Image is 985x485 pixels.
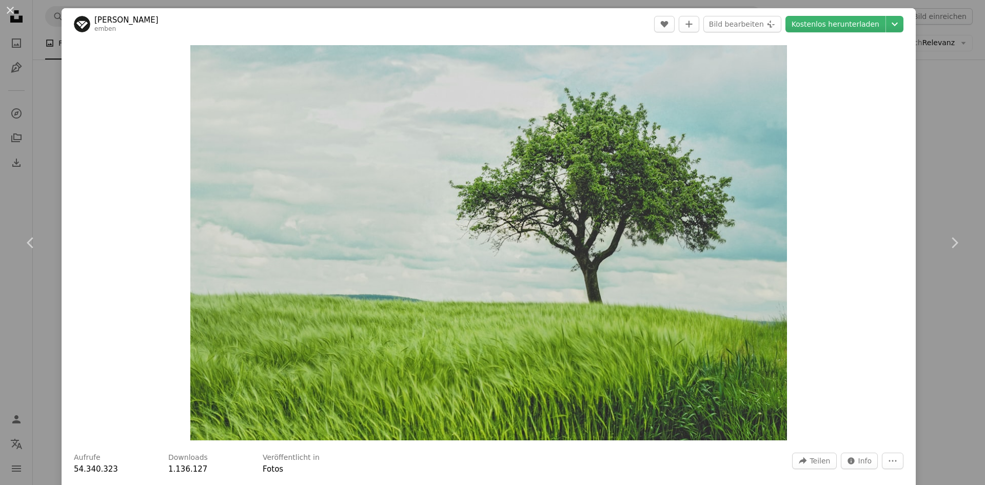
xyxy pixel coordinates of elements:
button: Zu Kollektion hinzufügen [679,16,699,32]
button: Dieses Bild heranzoomen [190,45,787,440]
span: Info [858,453,872,469]
a: Kostenlos herunterladen [785,16,885,32]
span: Teilen [810,453,830,469]
button: Dieses Bild teilen [792,453,836,469]
h3: Veröffentlicht in [263,453,320,463]
span: 54.340.323 [74,464,118,474]
a: Fotos [263,464,283,474]
h3: Aufrufe [74,453,101,463]
button: Weitere Aktionen [882,453,903,469]
a: Weiter [923,193,985,292]
a: emben [94,25,116,32]
button: Gefällt mir [654,16,675,32]
button: Downloadgröße auswählen [886,16,903,32]
h3: Downloads [168,453,208,463]
button: Statistiken zu diesem Bild [841,453,878,469]
img: Grüner Baum auf Wiese tagsüber [190,45,787,440]
a: [PERSON_NAME] [94,15,159,25]
span: 1.136.127 [168,464,207,474]
img: Zum Profil von Johann Siemens [74,16,90,32]
button: Bild bearbeiten [703,16,781,32]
